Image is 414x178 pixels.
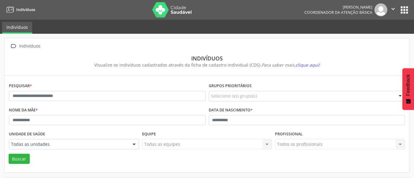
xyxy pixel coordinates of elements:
[4,5,35,15] a: Indivíduos
[374,3,387,16] img: img
[405,74,411,96] span: Feedback
[211,93,257,99] span: Selecione o(s) grupo(s)
[13,55,401,62] div: Indivíduos
[402,68,414,110] button: Feedback - Mostrar pesquisa
[9,81,32,91] label: Pesquisar
[399,5,410,15] button: apps
[13,62,401,68] div: Visualize os indivíduos cadastrados através da ficha de cadastro individual (CDS).
[9,42,41,51] a:  Indivíduos
[387,3,399,16] button: 
[390,6,397,12] i: 
[9,42,18,51] i: 
[304,10,372,15] span: Coordenador da Atenção Básica
[304,5,372,10] div: [PERSON_NAME]
[2,22,32,34] a: Indivíduos
[275,130,303,139] label: Profissional
[9,130,45,139] label: Unidade de saúde
[18,42,41,51] div: Indivíduos
[11,141,126,147] span: Todas as unidades
[296,62,320,68] span: clique aqui!
[9,106,38,115] label: Nome da mãe
[209,106,253,115] label: Data de nascimento
[261,62,320,68] i: Para saber mais,
[16,7,35,12] span: Indivíduos
[209,81,252,91] label: Grupos prioritários
[142,130,156,139] label: Equipe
